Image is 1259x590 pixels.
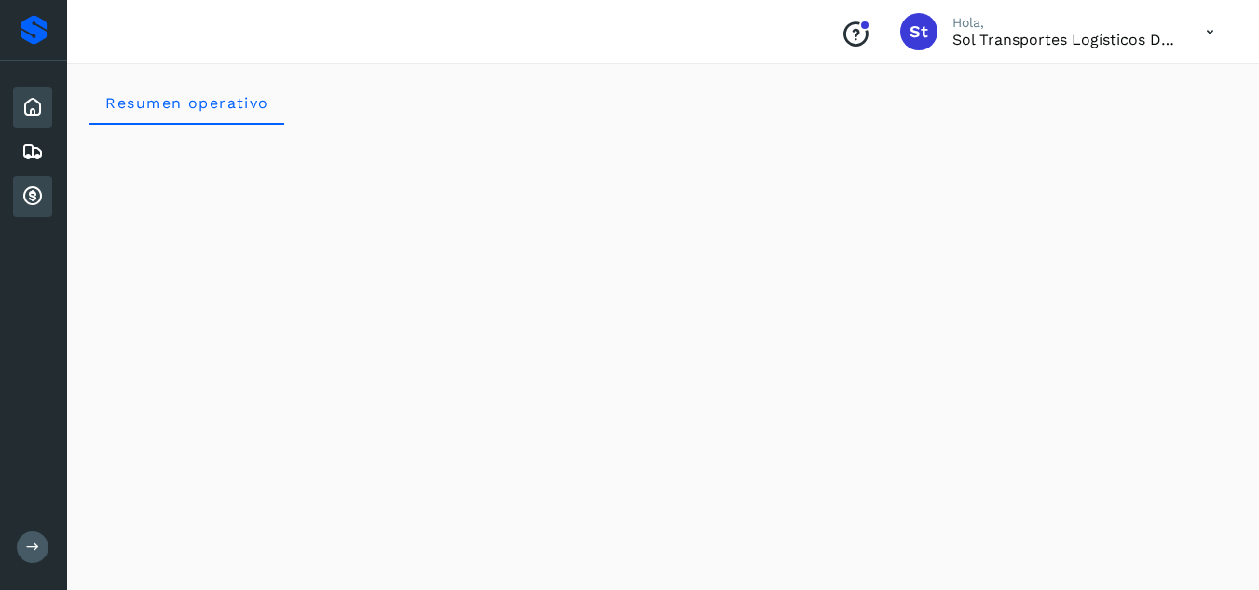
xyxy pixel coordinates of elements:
[13,131,52,172] div: Embarques
[952,31,1176,48] p: Sol transportes logísticos del bajío hr
[13,87,52,128] div: Inicio
[952,15,1176,31] p: Hola,
[13,176,52,217] div: Cuentas por cobrar
[104,94,269,112] span: Resumen operativo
